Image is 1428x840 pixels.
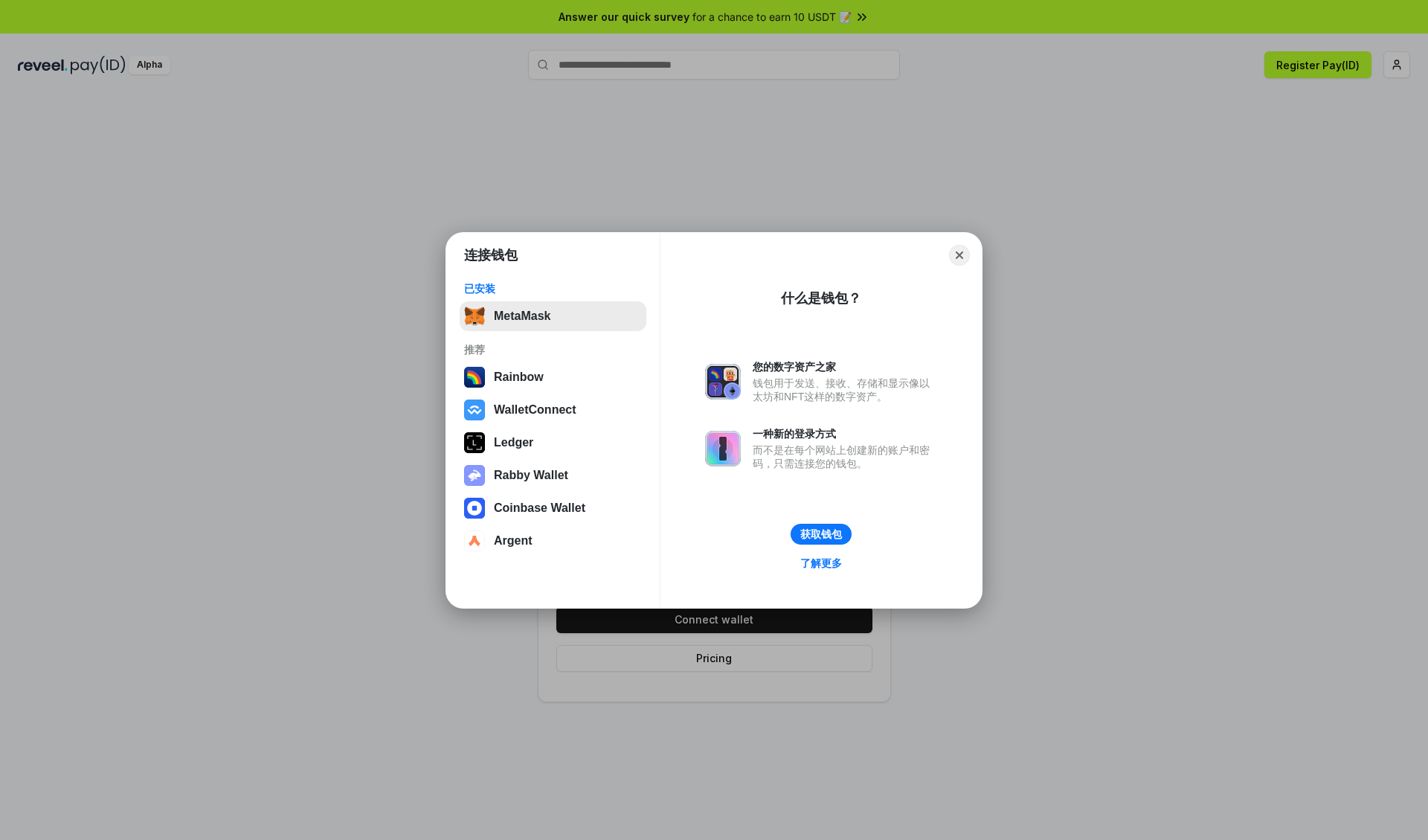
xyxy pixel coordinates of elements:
[464,306,485,327] img: svg+xml,%3Csvg%20fill%3D%22none%22%20height%3D%2233%22%20viewBox%3D%220%200%2035%2033%22%20width%...
[460,428,646,458] button: Ledger
[781,289,861,307] div: 什么是钱包？
[494,534,533,548] div: Argent
[464,282,642,295] div: 已安装
[705,364,741,400] img: svg+xml,%3Csvg%20xmlns%3D%22http%3A%2F%2Fwww.w3.org%2F2000%2Fsvg%22%20fill%3D%22none%22%20viewBox...
[791,554,851,573] a: 了解更多
[464,530,485,551] img: svg+xml,%3Csvg%20width%3D%2228%22%20height%3D%2228%22%20viewBox%3D%220%200%2028%2028%22%20fill%3D...
[705,431,741,467] img: svg+xml,%3Csvg%20xmlns%3D%22http%3A%2F%2Fwww.w3.org%2F2000%2Fsvg%22%20fill%3D%22none%22%20viewBox...
[460,395,646,425] button: WalletConnect
[494,501,585,515] div: Coinbase Wallet
[460,461,646,490] button: Rabby Wallet
[464,498,485,519] img: svg+xml,%3Csvg%20width%3D%2228%22%20height%3D%2228%22%20viewBox%3D%220%200%2028%2028%22%20fill%3D...
[791,524,852,545] button: 获取钱包
[464,343,642,356] div: 推荐
[464,465,485,486] img: svg+xml,%3Csvg%20xmlns%3D%22http%3A%2F%2Fwww.w3.org%2F2000%2Fsvg%22%20fill%3D%22none%22%20viewBox...
[464,246,518,264] h1: 连接钱包
[494,469,568,482] div: Rabby Wallet
[460,493,646,523] button: Coinbase Wallet
[800,528,842,541] div: 获取钱包
[753,360,937,373] div: 您的数字资产之家
[753,376,937,403] div: 钱包用于发送、接收、存储和显示像以太坊和NFT这样的数字资产。
[949,245,970,266] button: Close
[800,557,842,570] div: 了解更多
[460,362,646,392] button: Rainbow
[464,400,485,420] img: svg+xml,%3Csvg%20width%3D%2228%22%20height%3D%2228%22%20viewBox%3D%220%200%2028%2028%22%20fill%3D...
[494,310,550,323] div: MetaMask
[753,443,937,470] div: 而不是在每个网站上创建新的账户和密码，只需连接您的钱包。
[494,403,576,417] div: WalletConnect
[460,526,646,556] button: Argent
[753,427,937,440] div: 一种新的登录方式
[464,367,485,388] img: svg+xml,%3Csvg%20width%3D%22120%22%20height%3D%22120%22%20viewBox%3D%220%200%20120%20120%22%20fil...
[464,432,485,453] img: svg+xml,%3Csvg%20xmlns%3D%22http%3A%2F%2Fwww.w3.org%2F2000%2Fsvg%22%20width%3D%2228%22%20height%3...
[494,371,544,384] div: Rainbow
[494,436,533,449] div: Ledger
[460,301,646,331] button: MetaMask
